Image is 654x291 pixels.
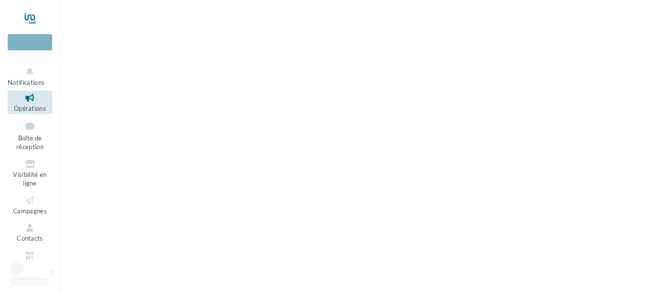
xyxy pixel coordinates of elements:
[17,234,43,242] span: Contacts
[14,105,46,112] span: Opérations
[8,91,52,114] a: Opérations
[8,157,52,189] a: Visibilité en ligne
[13,171,46,187] span: Visibilité en ligne
[16,134,44,151] span: Boîte de réception
[8,34,52,50] div: Nouvelle campagne
[8,221,52,244] a: Contacts
[8,118,52,153] a: Boîte de réception
[8,79,45,86] span: Notifications
[13,207,47,215] span: Campagnes
[8,193,52,217] a: Campagnes
[8,248,52,272] a: Médiathèque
